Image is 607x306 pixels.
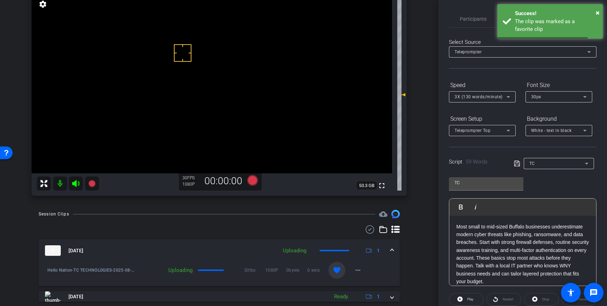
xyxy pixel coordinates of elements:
div: thumb-nail[DATE]Uploading1 [39,262,400,286]
div: 1080P [182,181,200,187]
img: thumb-nail [45,245,61,256]
mat-icon: 0 dB [397,91,406,99]
span: 53.3 GB [357,181,377,190]
mat-icon: fullscreen [378,181,386,190]
mat-icon: cloud_upload [379,210,387,218]
span: [DATE] [68,293,83,300]
mat-icon: message [589,288,598,297]
div: Font Size [526,79,592,91]
span: 59 Words [466,159,488,165]
mat-expansion-panel-header: thumb-nail[DATE]Ready1 [39,291,400,302]
span: Destinations for your clips [379,210,387,218]
span: × [596,8,600,17]
input: Title [455,179,518,187]
mat-expansion-panel-header: thumb-nail[DATE]Uploading1 [39,239,400,262]
mat-icon: more_horiz [354,266,362,274]
span: Play [467,297,474,301]
div: Background [526,113,592,125]
img: Session clips [391,210,400,218]
div: Session Clips [39,211,69,218]
p: Most small to mid‑sized Buffalo businesses underestimate modern cyber threats like phishing, rans... [456,223,589,286]
div: Script [449,158,504,166]
div: Screen Setup [449,113,516,125]
button: Close [596,7,600,18]
span: White - text in black [531,128,572,133]
div: Ready [331,293,352,301]
span: 1 [377,293,380,300]
img: thumb-nail [45,291,61,302]
div: 30 [182,175,200,181]
div: Uploading [279,247,310,255]
span: FPS [187,175,195,180]
div: The clip was marked as a favorite clip [515,18,598,33]
div: Success! [515,9,598,18]
span: Teleprompter [455,49,482,54]
button: Play [449,293,484,306]
span: 1 [377,247,380,254]
div: Select Source [449,38,596,46]
span: [DATE] [68,247,83,254]
span: 30px [531,94,541,99]
span: 0bytes [286,267,307,274]
span: 30fps [244,267,265,274]
div: Uploading [135,267,196,274]
span: 3X (130 words/minute) [455,94,503,99]
span: TC [529,161,535,166]
span: Hello Nation-TC TECHNOLOGIES-2025-08-26-13-06-53-235-0 [47,267,135,274]
div: 00:00:00 [200,175,247,187]
mat-icon: accessibility [567,288,575,297]
span: 1080P [265,267,286,274]
span: Participants [460,16,487,21]
mat-icon: favorite [333,266,341,274]
span: 0 secs [307,267,328,274]
div: Speed [449,79,516,91]
span: Teleprompter Top [455,128,490,133]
